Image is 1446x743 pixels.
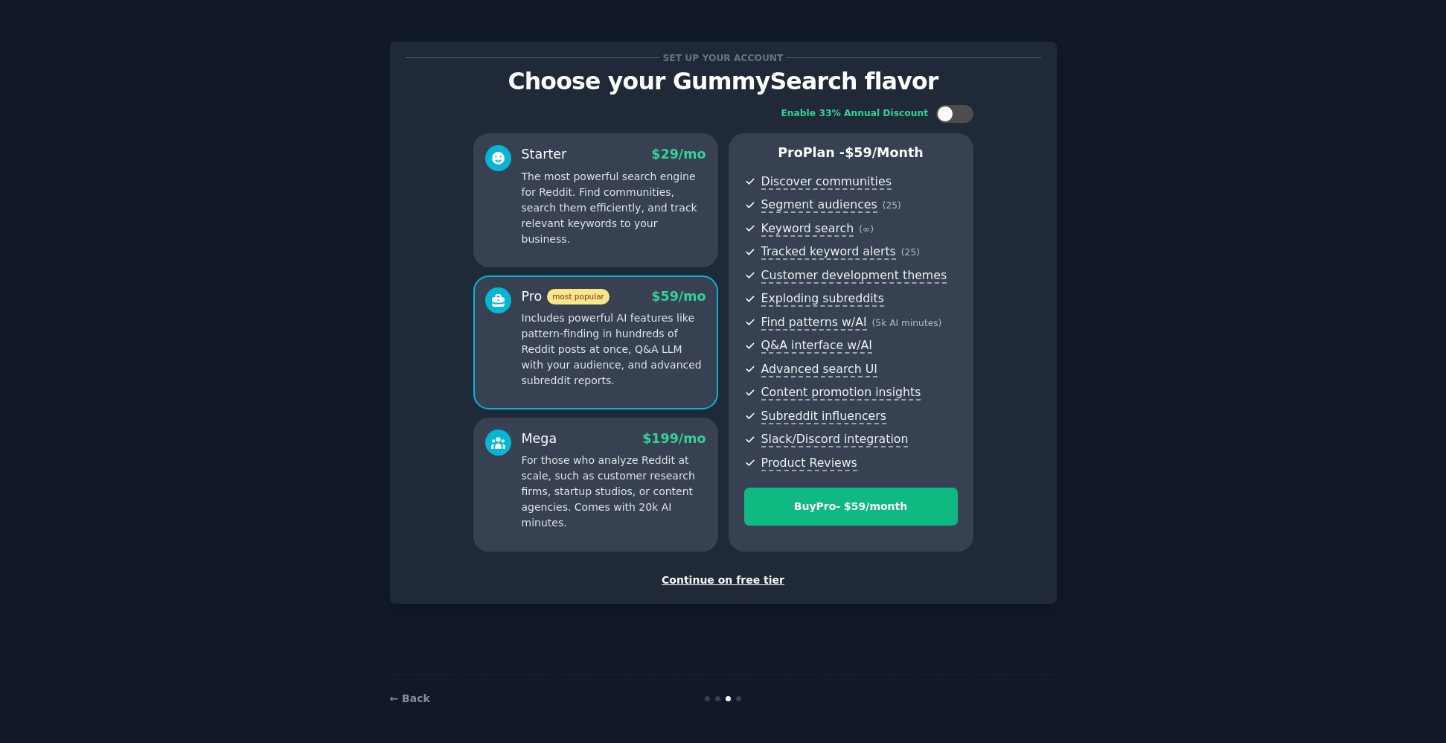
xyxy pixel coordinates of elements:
div: Mega [522,430,557,448]
span: Product Reviews [761,456,857,471]
span: Find patterns w/AI [761,315,867,331]
span: Set up your account [660,50,786,66]
span: ( 25 ) [901,247,920,258]
span: Discover communities [761,174,892,190]
span: Advanced search UI [761,362,877,377]
span: Customer development themes [761,268,947,284]
div: Pro [522,287,610,306]
span: ( 25 ) [883,200,901,211]
span: ( 5k AI minutes ) [872,318,942,328]
span: $ 199 /mo [642,431,706,446]
span: $ 29 /mo [651,147,706,162]
span: Slack/Discord integration [761,432,909,447]
div: Buy Pro - $ 59 /month [745,499,957,514]
button: BuyPro- $59/month [744,488,958,526]
span: Subreddit influencers [761,409,886,424]
div: Starter [522,145,567,164]
span: most popular [547,289,610,304]
p: Includes powerful AI features like pattern-finding in hundreds of Reddit posts at once, Q&A LLM w... [522,310,706,389]
span: Segment audiences [761,197,877,213]
div: Enable 33% Annual Discount [781,107,929,121]
span: Tracked keyword alerts [761,244,896,260]
span: $ 59 /mo [651,289,706,304]
span: $ 59 /month [845,145,924,160]
p: Choose your GummySearch flavor [406,68,1041,95]
div: Continue on free tier [406,573,1041,588]
p: Pro Plan - [744,144,958,162]
p: The most powerful search engine for Reddit. Find communities, search them efficiently, and track ... [522,169,706,247]
span: ( ∞ ) [859,224,874,235]
p: For those who analyze Reddit at scale, such as customer research firms, startup studios, or conte... [522,453,706,531]
span: Q&A interface w/AI [761,338,872,354]
span: Keyword search [761,221,854,237]
a: ← Back [390,692,430,704]
span: Content promotion insights [761,385,921,401]
span: Exploding subreddits [761,291,884,307]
